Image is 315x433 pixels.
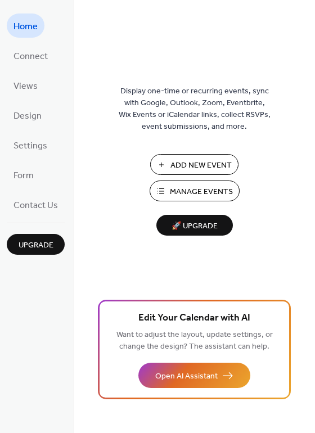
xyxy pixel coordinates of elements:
[150,154,238,175] button: Add New Event
[7,103,48,127] a: Design
[138,363,250,388] button: Open AI Assistant
[13,48,48,65] span: Connect
[13,137,47,155] span: Settings
[7,163,40,187] a: Form
[13,107,42,125] span: Design
[150,181,240,201] button: Manage Events
[156,215,233,236] button: 🚀 Upgrade
[116,327,273,354] span: Want to adjust the layout, update settings, or change the design? The assistant can help.
[19,240,53,251] span: Upgrade
[13,167,34,184] span: Form
[13,197,58,214] span: Contact Us
[7,43,55,67] a: Connect
[119,85,271,133] span: Display one-time or recurring events, sync with Google, Outlook, Zoom, Eventbrite, Wix Events or ...
[7,133,54,157] a: Settings
[170,186,233,198] span: Manage Events
[7,73,44,97] a: Views
[170,160,232,172] span: Add New Event
[7,234,65,255] button: Upgrade
[7,192,65,216] a: Contact Us
[138,310,250,326] span: Edit Your Calendar with AI
[163,219,226,234] span: 🚀 Upgrade
[155,371,218,382] span: Open AI Assistant
[13,18,38,35] span: Home
[13,78,38,95] span: Views
[7,13,44,38] a: Home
